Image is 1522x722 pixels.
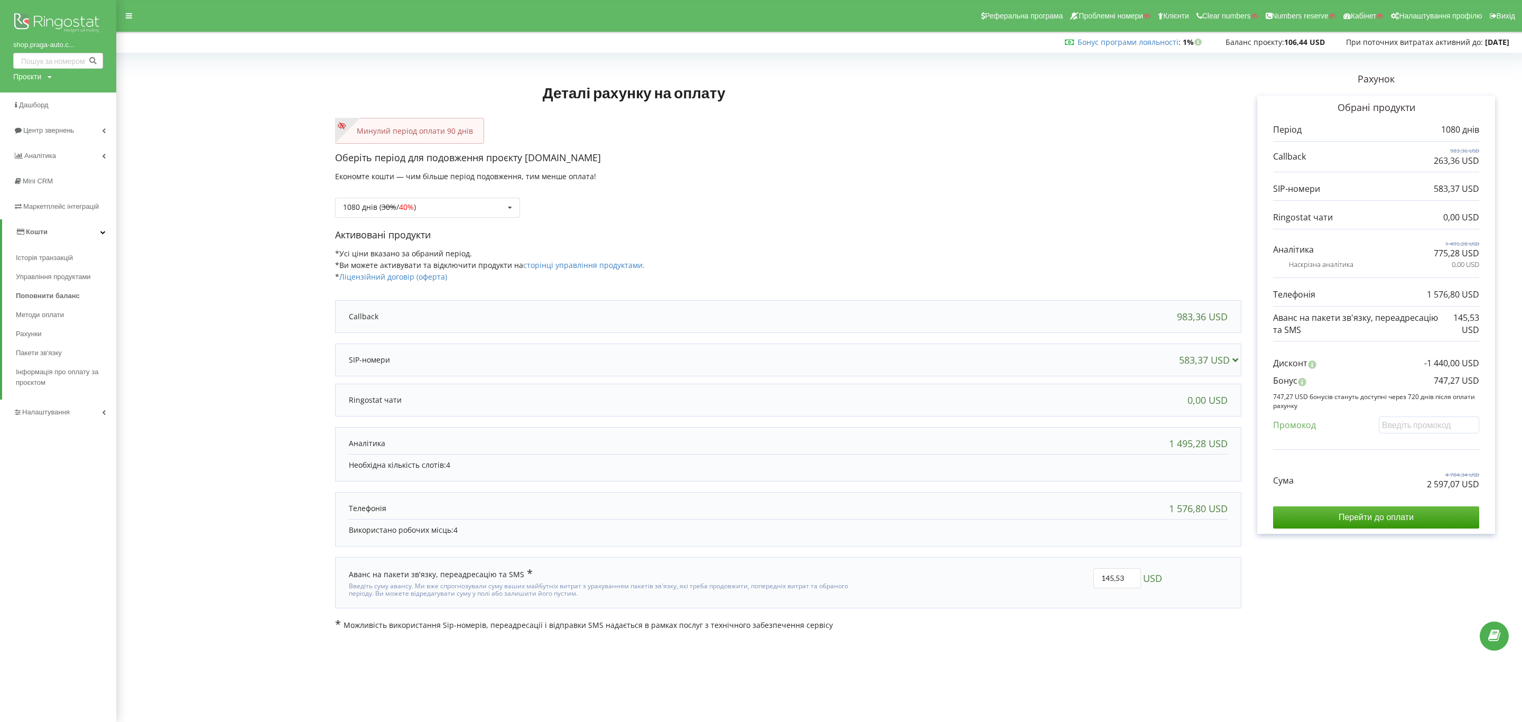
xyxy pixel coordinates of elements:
span: Реферальна програма [985,12,1063,20]
span: Аналiтика [24,152,56,160]
p: Промокод [1273,419,1316,431]
span: Рахунки [16,329,42,339]
a: Бонус програми лояльності [1078,37,1178,47]
input: Перейти до оплати [1273,506,1479,529]
a: Історія транзакцій [16,248,116,267]
input: Введіть промокод [1379,416,1479,433]
p: Ringostat чати [349,395,402,405]
p: 583,37 USD [1434,183,1479,195]
span: Управління продуктами [16,272,91,282]
span: Дашборд [19,101,49,109]
p: SIP-номери [1273,183,1320,195]
div: 1 576,80 USD [1169,503,1228,514]
p: 747,27 USD бонусів стануть доступні через 720 днів після оплати рахунку [1273,392,1479,410]
p: Телефонія [349,503,386,514]
span: Проблемні номери [1079,12,1143,20]
a: Управління продуктами [16,267,116,286]
span: Інформація про оплату за проєктом [16,367,111,388]
span: *Усі ціни вказано за обраний період. [335,248,472,258]
span: Налаштування [22,408,70,416]
span: : [1078,37,1181,47]
p: Використано робочих місць: [349,525,1228,535]
p: Бонус [1273,375,1297,387]
p: Телефонія [1273,289,1315,301]
p: Аналітика [1273,244,1314,256]
s: 30% [382,202,396,212]
p: 1 576,80 USD [1427,289,1479,301]
div: Проєкти [13,71,41,82]
span: Вихід [1497,12,1515,20]
p: Оберіть період для подовження проєкту [DOMAIN_NAME] [335,151,1241,165]
span: Кабінет [1351,12,1377,20]
div: 0,00 USD [1187,395,1228,405]
span: 4 [446,460,450,470]
span: Методи оплати [16,310,64,320]
a: Ліцензійний договір (оферта) [339,272,447,282]
a: Методи оплати [16,306,116,325]
p: Аналітика [349,438,385,449]
span: Пакети зв'язку [16,348,62,358]
p: Рахунок [1241,72,1511,86]
p: -1 440,00 USD [1424,357,1479,369]
p: 145,53 USD [1440,312,1479,336]
span: 4 [453,525,458,535]
div: 583,37 USD [1179,355,1243,365]
p: Callback [349,311,378,322]
span: Numbers reserve [1272,12,1329,20]
span: Mini CRM [23,177,53,185]
p: 0,00 USD [1443,211,1479,224]
p: 1 495,28 USD [1434,240,1479,247]
span: При поточних витратах активний до: [1346,37,1483,47]
span: Баланс проєкту: [1226,37,1284,47]
div: 1080 днів ( / ) [343,203,416,211]
p: Callback [1273,151,1306,163]
p: Період [1273,124,1302,136]
strong: [DATE] [1485,37,1509,47]
a: сторінці управління продуктами. [523,260,645,270]
p: Дисконт [1273,357,1307,369]
p: 2 597,07 USD [1427,478,1479,490]
span: Клієнти [1163,12,1189,20]
div: Введіть суму авансу. Ми вже спрогнозували суму ваших майбутніх витрат з урахуванням пакетів зв'яз... [349,580,852,598]
span: Економте кошти — чим більше період подовження, тим менше оплата! [335,171,596,181]
p: 1080 днів [1441,124,1479,136]
p: Необхідна кількість слотів: [349,460,1228,470]
p: 775,28 USD [1434,247,1479,260]
p: Наскрізна аналітика [1289,260,1353,270]
div: 1 495,28 USD [1169,438,1228,449]
strong: 1% [1183,37,1204,47]
p: Можливість використання Sip-номерів, переадресації і відправки SMS надається в рамках послуг з те... [335,619,1241,631]
span: 40% [399,202,414,212]
span: Історія транзакцій [16,253,73,263]
a: Інформація про оплату за проєктом [16,363,116,392]
p: Аванс на пакети зв'язку, переадресацію та SMS [1273,312,1440,336]
a: shop.praga-auto.c... [13,40,103,50]
a: Поповнити баланс [16,286,116,306]
span: Центр звернень [23,126,74,134]
p: Минулий період оплати 90 днів [346,126,473,136]
div: Аванс на пакети зв'язку, переадресацію та SMS [349,568,533,580]
p: SIP-номери [349,355,390,365]
p: 4 784,34 USD [1427,471,1479,478]
span: Кошти [26,228,48,236]
p: Ringostat чати [1273,211,1333,224]
span: Маркетплейс інтеграцій [23,202,99,210]
strong: 106,44 USD [1284,37,1325,47]
span: Поповнити баланс [16,291,80,301]
a: Пакети зв'язку [16,344,116,363]
p: 263,36 USD [1434,155,1479,167]
a: Рахунки [16,325,116,344]
span: *Ви можете активувати та відключити продукти на [335,260,645,270]
span: Налаштування профілю [1399,12,1482,20]
a: Кошти [2,219,116,245]
input: Пошук за номером [13,53,103,69]
p: Активовані продукти [335,228,1241,242]
div: 983,36 USD [1177,311,1228,322]
p: Сума [1273,475,1294,487]
p: Обрані продукти [1273,101,1479,115]
h1: Деталі рахунку на оплату [335,67,933,118]
p: 747,27 USD [1434,375,1479,387]
span: Clear numbers [1202,12,1251,20]
p: 0,00 USD [1452,260,1479,270]
img: Ringostat logo [13,11,103,37]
